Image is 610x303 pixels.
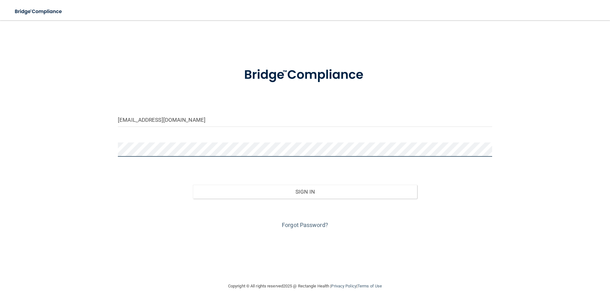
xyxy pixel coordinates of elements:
[189,276,421,296] div: Copyright © All rights reserved 2025 @ Rectangle Health | |
[193,185,417,199] button: Sign In
[231,59,379,92] img: bridge_compliance_login_screen.278c3ca4.svg
[331,284,356,288] a: Privacy Policy
[282,222,328,228] a: Forgot Password?
[118,113,492,127] input: Email
[10,5,68,18] img: bridge_compliance_login_screen.278c3ca4.svg
[357,284,382,288] a: Terms of Use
